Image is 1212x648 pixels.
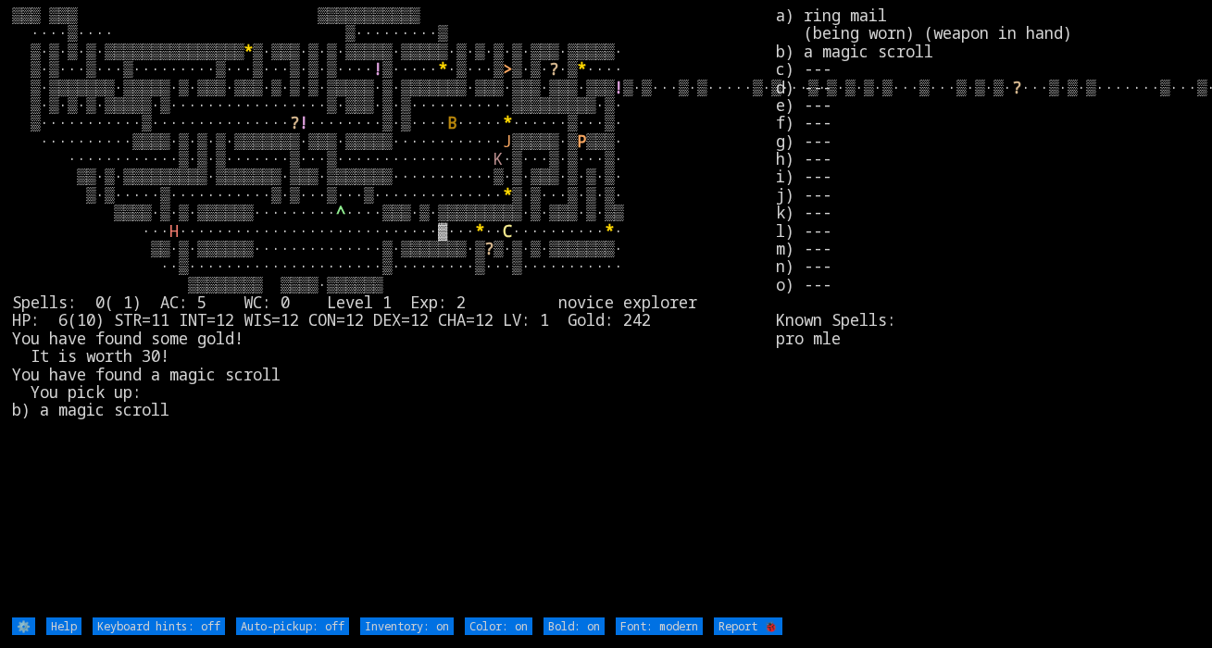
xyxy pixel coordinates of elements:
larn: ▒▒▒ ▒▒▒ ▒▒▒▒▒▒▒▒▒▒▒ ····▒···· ▒·········▒ ▒·▒·▒·▒·▒▒▒▒▒▒▒▒▒▒▒▒▒▒▒ ▒·▒▒▒·▒·▒·▒▒▒▒▒·▒▒▒▒▒·▒·▒·▒·▒·▒... [12,6,776,616]
input: Help [46,617,81,635]
font: ! [373,58,382,80]
font: ^ [336,202,345,223]
font: ? [484,238,494,259]
input: ⚙️ [12,617,35,635]
font: > [503,58,512,80]
input: Inventory: on [360,617,454,635]
input: Keyboard hints: off [93,617,225,635]
font: H [169,220,179,242]
font: P [577,131,586,152]
input: Color: on [465,617,532,635]
font: ? [290,112,299,133]
input: Bold: on [544,617,605,635]
input: Auto-pickup: off [236,617,349,635]
input: Font: modern [616,617,703,635]
font: C [503,220,512,242]
font: ? [549,58,558,80]
font: B [447,112,456,133]
font: J [503,131,512,152]
font: ! [614,77,623,98]
font: ! [299,112,308,133]
font: K [494,148,503,169]
input: Report 🐞 [714,617,782,635]
stats: a) ring mail (being worn) (weapon in hand) b) a magic scroll c) --- d) --- e) --- f) --- g) --- h... [776,6,1200,616]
